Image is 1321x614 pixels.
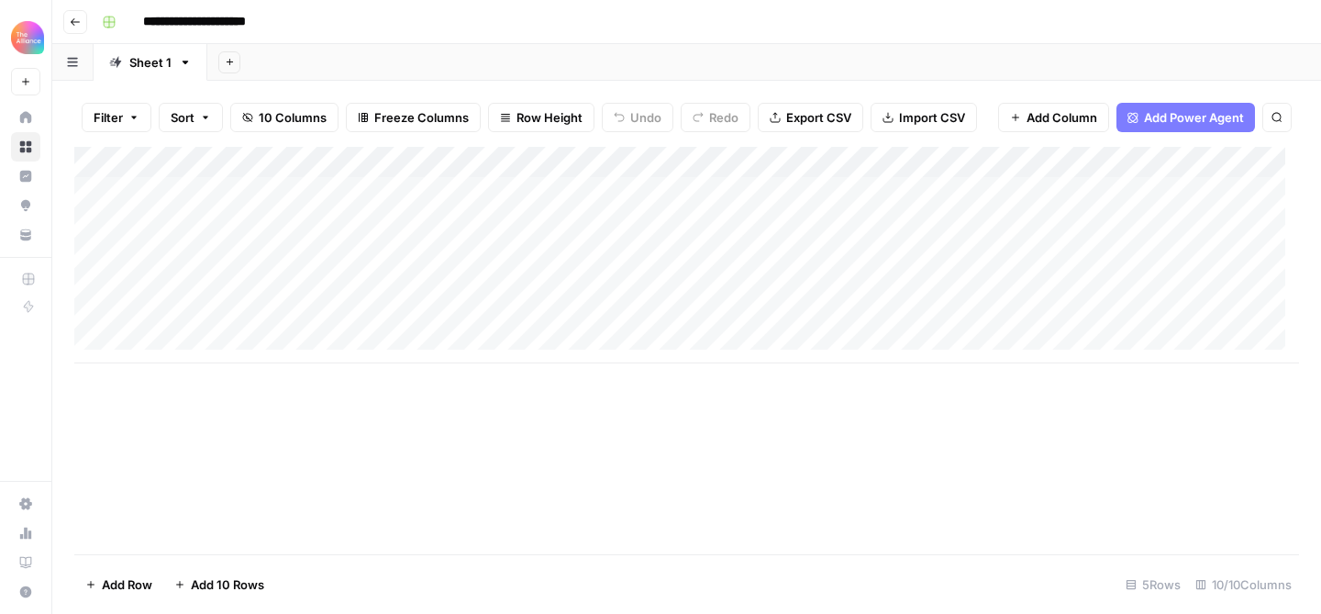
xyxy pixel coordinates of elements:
[488,103,594,132] button: Row Height
[11,162,40,191] a: Insights
[94,44,207,81] a: Sheet 1
[899,108,965,127] span: Import CSV
[230,103,339,132] button: 10 Columns
[374,108,469,127] span: Freeze Columns
[1188,570,1299,599] div: 10/10 Columns
[602,103,673,132] button: Undo
[74,570,163,599] button: Add Row
[630,108,661,127] span: Undo
[786,108,851,127] span: Export CSV
[346,103,481,132] button: Freeze Columns
[1118,570,1188,599] div: 5 Rows
[259,108,327,127] span: 10 Columns
[1027,108,1097,127] span: Add Column
[171,108,194,127] span: Sort
[11,103,40,132] a: Home
[11,489,40,519] a: Settings
[129,53,172,72] div: Sheet 1
[191,575,264,594] span: Add 10 Rows
[871,103,977,132] button: Import CSV
[159,103,223,132] button: Sort
[11,519,40,548] a: Usage
[163,570,275,599] button: Add 10 Rows
[1116,103,1255,132] button: Add Power Agent
[11,21,44,54] img: Alliance Logo
[11,577,40,607] button: Help + Support
[709,108,738,127] span: Redo
[11,548,40,577] a: Learning Hub
[11,191,40,220] a: Opportunities
[516,108,583,127] span: Row Height
[82,103,151,132] button: Filter
[1144,108,1244,127] span: Add Power Agent
[758,103,863,132] button: Export CSV
[102,575,152,594] span: Add Row
[11,220,40,250] a: Your Data
[11,15,40,61] button: Workspace: Alliance
[998,103,1109,132] button: Add Column
[11,132,40,162] a: Browse
[681,103,750,132] button: Redo
[94,108,123,127] span: Filter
